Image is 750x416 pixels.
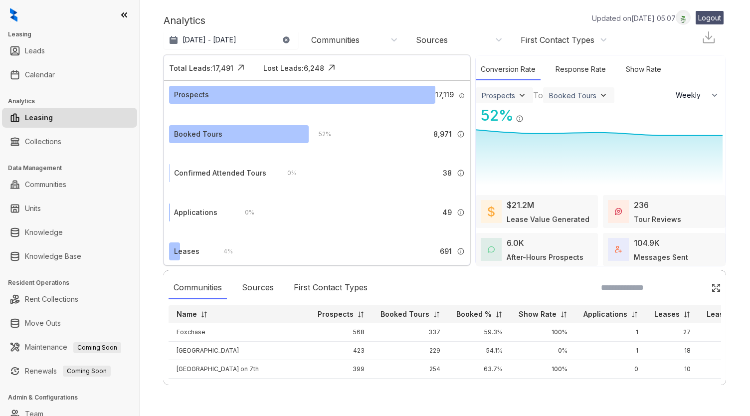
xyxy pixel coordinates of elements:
[309,129,331,140] div: 52 %
[707,309,735,319] p: Lease%
[277,168,297,179] div: 0 %
[676,12,690,23] img: UserAvatar
[654,309,680,319] p: Leases
[289,276,373,299] div: First Contact Types
[8,97,139,106] h3: Analytics
[2,361,137,381] li: Renewals
[476,59,541,80] div: Conversion Rate
[8,393,139,402] h3: Admin & Configurations
[511,360,575,379] td: 100%
[169,379,310,397] td: Chase East
[511,379,575,397] td: 0%
[598,90,608,100] img: ViewFilterArrow
[696,11,724,24] div: Logout
[511,342,575,360] td: 0%
[169,276,227,299] div: Communities
[373,360,448,379] td: 254
[615,208,622,215] img: TourReviews
[169,323,310,342] td: Foxchase
[310,379,373,397] td: 373
[683,311,691,318] img: sorting
[646,323,699,342] td: 27
[459,93,465,99] img: Info
[8,278,139,287] h3: Resident Operations
[73,342,121,353] span: Coming Soon
[8,30,139,39] h3: Leasing
[373,342,448,360] td: 229
[646,342,699,360] td: 18
[690,283,699,292] img: SearchIcon
[2,199,137,218] li: Units
[575,379,646,397] td: 0
[8,164,139,173] h3: Data Management
[433,311,440,318] img: sorting
[310,342,373,360] td: 423
[164,31,298,49] button: [DATE] - [DATE]
[174,246,199,257] div: Leases
[646,379,699,397] td: 11
[575,323,646,342] td: 1
[164,13,205,28] p: Analytics
[237,276,279,299] div: Sources
[357,311,365,318] img: sorting
[488,206,495,217] img: LeaseValue
[25,246,81,266] a: Knowledge Base
[615,246,622,253] img: TotalFum
[549,91,596,100] div: Booked Tours
[174,89,209,100] div: Prospects
[448,342,511,360] td: 54.1%
[25,222,63,242] a: Knowledge
[457,208,465,216] img: Info
[507,237,524,249] div: 6.0K
[575,360,646,379] td: 0
[435,89,454,100] span: 17,119
[592,13,688,23] p: Updated on [DATE] 05:07 PM
[25,65,55,85] a: Calendar
[482,91,515,100] div: Prospects
[213,246,233,257] div: 4 %
[524,106,539,121] img: Click Icon
[318,309,354,319] p: Prospects
[507,199,534,211] div: $21.2M
[457,247,465,255] img: Info
[2,108,137,128] li: Leasing
[495,311,503,318] img: sorting
[25,41,45,61] a: Leads
[2,65,137,85] li: Calendar
[324,60,339,75] img: Click Icon
[701,30,716,45] img: Download
[2,132,137,152] li: Collections
[551,59,611,80] div: Response Rate
[488,246,495,253] img: AfterHoursConversations
[634,252,688,262] div: Messages Sent
[2,289,137,309] li: Rent Collections
[634,199,649,211] div: 236
[200,311,208,318] img: sorting
[448,323,511,342] td: 59.3%
[25,175,66,195] a: Communities
[416,34,448,45] div: Sources
[310,323,373,342] td: 568
[183,35,236,45] p: [DATE] - [DATE]
[169,63,233,73] div: Total Leads: 17,491
[476,104,514,127] div: 52 %
[63,366,111,377] span: Coming Soon
[2,246,137,266] li: Knowledge Base
[433,129,452,140] span: 8,971
[583,309,627,319] p: Applications
[507,252,583,262] div: After-Hours Prospects
[25,361,111,381] a: RenewalsComing Soon
[174,168,266,179] div: Confirmed Attended Tours
[646,360,699,379] td: 10
[516,115,524,123] img: Info
[174,207,217,218] div: Applications
[2,41,137,61] li: Leads
[517,90,527,100] img: ViewFilterArrow
[311,34,360,45] div: Communities
[631,311,638,318] img: sorting
[621,59,666,80] div: Show Rate
[380,309,429,319] p: Booked Tours
[10,8,17,22] img: logo
[235,207,254,218] div: 0 %
[25,108,53,128] a: Leasing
